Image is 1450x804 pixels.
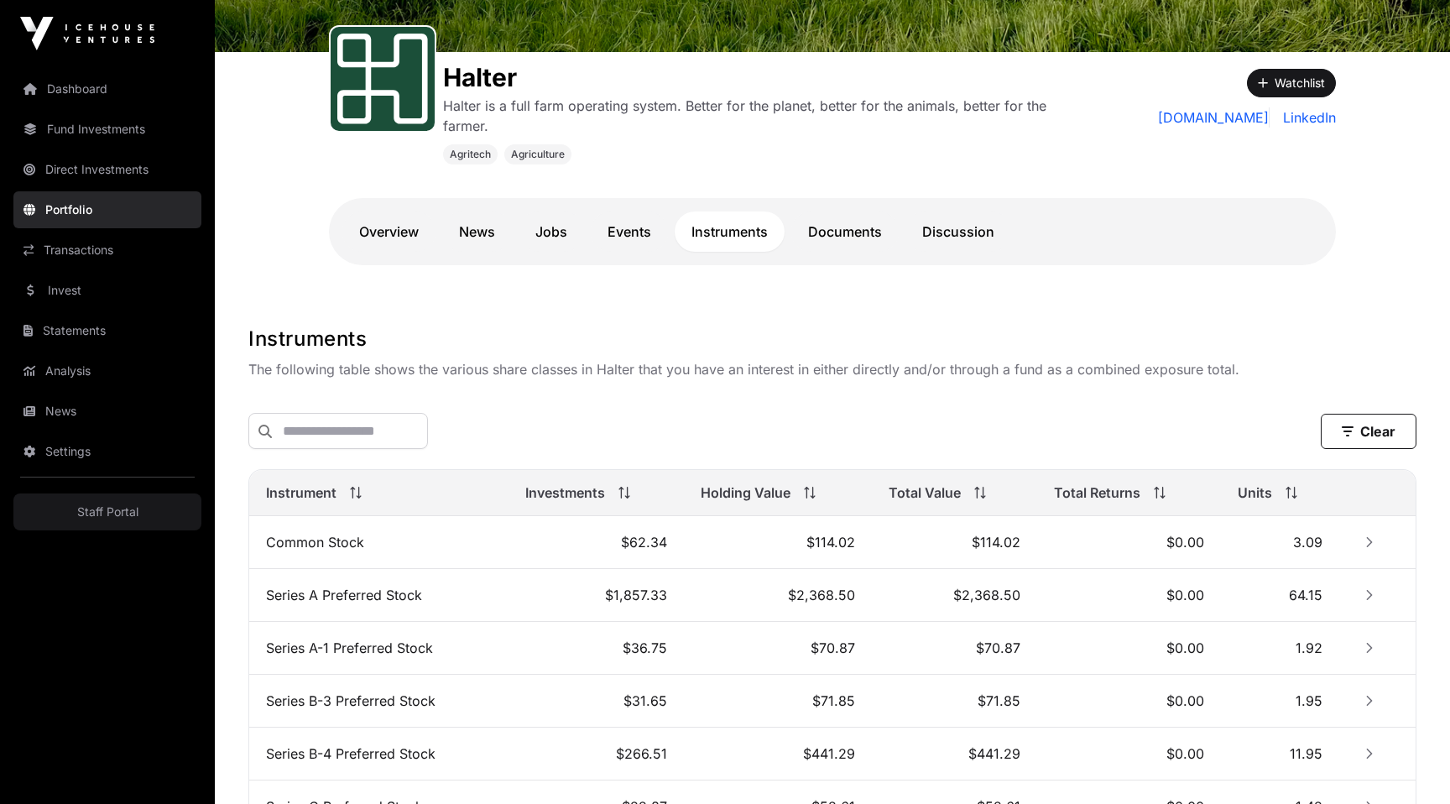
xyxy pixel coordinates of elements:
td: $0.00 [1037,516,1221,569]
button: Watchlist [1247,69,1336,97]
td: Series B-4 Preferred Stock [249,728,509,781]
td: $1,857.33 [509,569,684,622]
a: Settings [13,433,201,470]
td: $441.29 [872,728,1037,781]
a: Direct Investments [13,151,201,188]
a: Events [591,211,668,252]
a: Instruments [675,211,785,252]
a: Staff Portal [13,493,201,530]
h1: Halter [443,62,1084,92]
a: Dashboard [13,70,201,107]
nav: Tabs [342,211,1322,252]
td: $0.00 [1037,569,1221,622]
button: Row Collapsed [1356,582,1383,608]
td: $62.34 [509,516,684,569]
a: News [442,211,512,252]
span: Total Returns [1054,483,1140,503]
a: [DOMAIN_NAME] [1158,107,1270,128]
h1: Instruments [248,326,1416,352]
span: Agriculture [511,148,565,161]
span: Investments [525,483,605,503]
button: Row Collapsed [1356,634,1383,661]
td: $0.00 [1037,622,1221,675]
td: $70.87 [684,622,872,675]
td: $70.87 [872,622,1037,675]
span: 64.15 [1289,587,1322,603]
span: Total Value [889,483,961,503]
a: News [13,393,201,430]
button: Clear [1321,414,1416,449]
td: $114.02 [684,516,872,569]
button: Row Collapsed [1356,740,1383,767]
button: Row Collapsed [1356,529,1383,556]
a: Documents [791,211,899,252]
span: 1.92 [1296,640,1322,656]
td: Series A-1 Preferred Stock [249,622,509,675]
a: Statements [13,312,201,349]
span: Agritech [450,148,491,161]
span: Instrument [266,483,336,503]
button: Row Collapsed [1356,687,1383,714]
td: $0.00 [1037,728,1221,781]
td: $2,368.50 [872,569,1037,622]
td: $441.29 [684,728,872,781]
td: $71.85 [872,675,1037,728]
a: Transactions [13,232,201,269]
span: Holding Value [701,483,790,503]
span: 1.95 [1296,692,1322,709]
td: $31.65 [509,675,684,728]
td: Series A Preferred Stock [249,569,509,622]
td: $114.02 [872,516,1037,569]
a: Analysis [13,352,201,389]
a: Fund Investments [13,111,201,148]
img: Icehouse Ventures Logo [20,17,154,50]
a: Jobs [519,211,584,252]
a: Invest [13,272,201,309]
p: The following table shows the various share classes in Halter that you have an interest in either... [248,359,1416,379]
td: $0.00 [1037,675,1221,728]
iframe: Chat Widget [1366,723,1450,804]
td: $2,368.50 [684,569,872,622]
td: Common Stock [249,516,509,569]
span: 3.09 [1293,534,1322,551]
span: 11.95 [1290,745,1322,762]
td: $36.75 [509,622,684,675]
span: Units [1238,483,1272,503]
a: Portfolio [13,191,201,228]
td: $266.51 [509,728,684,781]
td: $71.85 [684,675,872,728]
td: Series B-3 Preferred Stock [249,675,509,728]
img: Halter-Favicon.svg [337,34,428,124]
a: LinkedIn [1276,107,1336,128]
a: Discussion [905,211,1011,252]
a: Overview [342,211,436,252]
p: Halter is a full farm operating system. Better for the planet, better for the animals, better for... [443,96,1084,136]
